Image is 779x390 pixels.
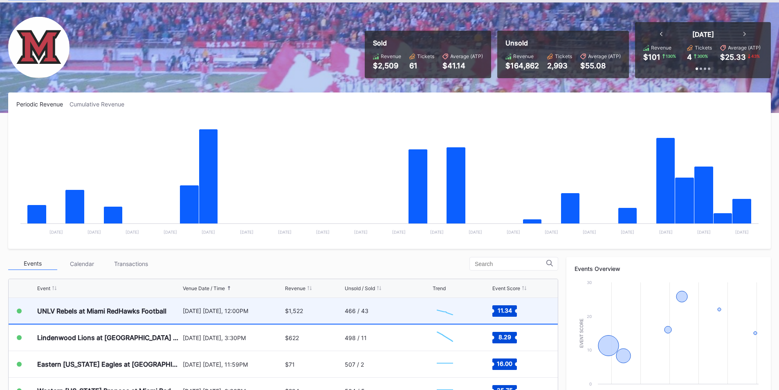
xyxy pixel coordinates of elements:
div: Events Overview [575,265,763,272]
div: $164,862 [505,61,539,70]
text: [DATE] [278,230,292,234]
div: $55.08 [580,61,621,70]
div: 300 % [696,53,709,59]
div: $41.14 [442,61,483,70]
div: 507 / 2 [345,361,364,368]
div: 43 % [750,53,761,59]
div: Periodic Revenue [16,101,70,108]
text: [DATE] [545,230,558,234]
text: [DATE] [164,230,177,234]
div: Eastern [US_STATE] Eagles at [GEOGRAPHIC_DATA] RedHawks Football [37,360,181,368]
svg: Chart title [16,118,763,241]
svg: Chart title [433,301,457,321]
text: [DATE] [469,230,482,234]
div: Sold [373,39,483,47]
svg: Chart title [433,327,457,348]
div: Events [8,257,57,270]
text: [DATE] [49,230,63,234]
div: Average (ATP) [450,53,483,59]
text: 16.00 [497,360,512,367]
div: Tickets [417,53,434,59]
div: Event [37,285,50,291]
text: [DATE] [583,230,596,234]
div: 2,993 [547,61,572,70]
text: [DATE] [88,230,101,234]
text: 20 [587,314,592,319]
div: Lindenwood Lions at [GEOGRAPHIC_DATA] RedHawks Football [37,334,181,342]
div: $622 [285,334,299,341]
text: [DATE] [392,230,406,234]
text: [DATE] [202,230,215,234]
text: [DATE] [659,230,673,234]
text: 30 [587,280,592,285]
div: [DATE] [DATE], 3:30PM [183,334,283,341]
div: Tickets [695,45,712,51]
text: [DATE] [316,230,330,234]
div: [DATE] [DATE], 12:00PM [183,307,283,314]
div: 130 % [665,53,677,59]
div: 466 / 43 [345,307,368,314]
div: Unsold [505,39,621,47]
div: Transactions [106,257,155,270]
div: Revenue [513,53,534,59]
div: Venue Date / Time [183,285,225,291]
div: [DATE] [DATE], 11:59PM [183,361,283,368]
div: Event Score [492,285,520,291]
div: $2,509 [373,61,401,70]
div: 61 [409,61,434,70]
div: 498 / 11 [345,334,367,341]
text: [DATE] [430,230,444,234]
input: Search [475,261,546,267]
div: Calendar [57,257,106,270]
div: Trend [433,285,446,291]
text: [DATE] [697,230,711,234]
text: 10 [587,347,592,352]
text: 11.34 [497,307,512,313]
text: [DATE] [507,230,520,234]
text: 8.29 [498,334,511,340]
text: 0 [589,381,592,386]
div: Revenue [285,285,305,291]
text: [DATE] [354,230,368,234]
div: $101 [643,53,660,61]
div: Average (ATP) [588,53,621,59]
div: Revenue [651,45,671,51]
div: [DATE] [692,30,714,38]
div: Unsold / Sold [345,285,375,291]
div: $1,522 [285,307,303,314]
text: [DATE] [621,230,634,234]
svg: Chart title [433,354,457,374]
text: [DATE] [240,230,254,234]
div: $25.33 [720,53,746,61]
div: Cumulative Revenue [70,101,131,108]
div: Revenue [381,53,401,59]
div: UNLV Rebels at Miami RedHawks Football [37,307,166,315]
text: [DATE] [126,230,139,234]
img: Miami_RedHawks_Football_Secondary.png [8,17,70,78]
div: 4 [687,53,692,61]
text: [DATE] [735,230,749,234]
text: Event Score [579,318,584,348]
div: Average (ATP) [728,45,761,51]
div: $71 [285,361,295,368]
div: Tickets [555,53,572,59]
